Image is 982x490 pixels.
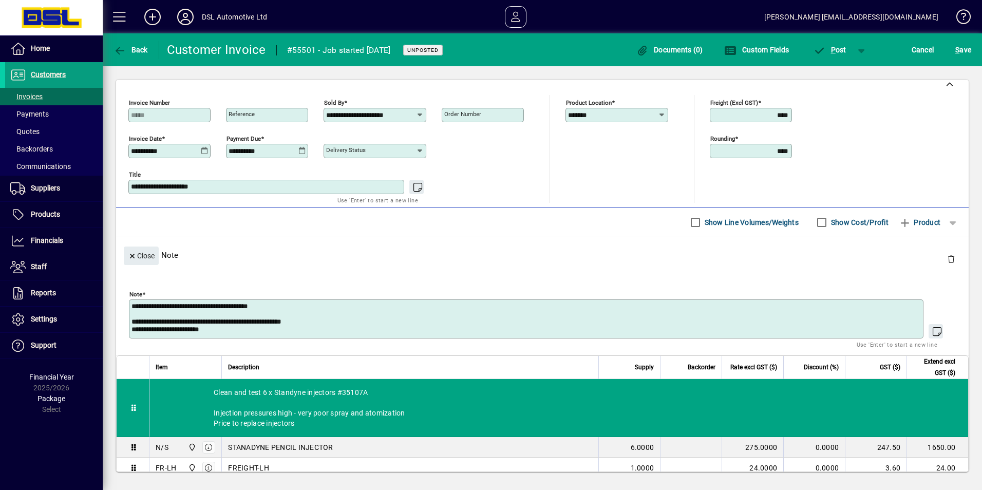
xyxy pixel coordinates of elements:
[703,217,799,228] label: Show Line Volumes/Weights
[808,41,852,59] button: Post
[185,462,197,474] span: Central
[5,123,103,140] a: Quotes
[136,8,169,26] button: Add
[710,99,758,106] mat-label: Freight (excl GST)
[730,362,777,373] span: Rate excl GST ($)
[829,217,889,228] label: Show Cost/Profit
[634,41,706,59] button: Documents (0)
[813,46,846,54] span: ost
[631,463,654,473] span: 1.0000
[29,373,74,381] span: Financial Year
[228,463,269,473] span: FREIGHT-LH
[202,9,267,25] div: DSL Automotive Ltd
[31,70,66,79] span: Customers
[156,362,168,373] span: Item
[5,88,103,105] a: Invoices
[5,36,103,62] a: Home
[326,146,366,154] mat-label: Delivery status
[831,46,836,54] span: P
[899,214,940,231] span: Product
[111,41,150,59] button: Back
[129,99,170,106] mat-label: Invoice number
[226,135,261,142] mat-label: Payment due
[955,42,971,58] span: ave
[5,254,103,280] a: Staff
[31,210,60,218] span: Products
[710,135,735,142] mat-label: Rounding
[10,92,43,101] span: Invoices
[804,362,839,373] span: Discount (%)
[907,437,968,458] td: 1650.00
[167,42,266,58] div: Customer Invoice
[631,442,654,453] span: 6.0000
[31,44,50,52] span: Home
[845,437,907,458] td: 247.50
[287,42,391,59] div: #55501 - Job started [DATE]
[444,110,481,118] mat-label: Order number
[728,442,777,453] div: 275.0000
[724,46,789,54] span: Custom Fields
[31,184,60,192] span: Suppliers
[5,228,103,254] a: Financials
[566,99,612,106] mat-label: Product location
[228,442,333,453] span: STANADYNE PENCIL INJECTOR
[103,41,159,59] app-page-header-button: Back
[909,41,937,59] button: Cancel
[10,162,71,171] span: Communications
[636,46,703,54] span: Documents (0)
[5,105,103,123] a: Payments
[10,127,40,136] span: Quotes
[407,47,439,53] span: Unposted
[229,110,255,118] mat-label: Reference
[5,202,103,228] a: Products
[149,379,968,437] div: Clean and test 6 x Standyne injectors #35107A Injection pressures high - very poor spray and atom...
[185,442,197,453] span: Central
[129,291,142,298] mat-label: Note
[688,362,715,373] span: Backorder
[37,394,65,403] span: Package
[783,437,845,458] td: 0.0000
[845,458,907,478] td: 3.60
[635,362,654,373] span: Supply
[114,46,148,54] span: Back
[337,194,418,206] mat-hint: Use 'Enter' to start a new line
[912,42,934,58] span: Cancel
[913,356,955,379] span: Extend excl GST ($)
[129,171,141,178] mat-label: Title
[722,41,791,59] button: Custom Fields
[129,135,162,142] mat-label: Invoice date
[907,458,968,478] td: 24.00
[124,247,159,265] button: Close
[10,145,53,153] span: Backorders
[894,213,946,232] button: Product
[156,442,168,453] div: N/S
[939,247,964,271] button: Delete
[31,236,63,244] span: Financials
[156,463,176,473] div: FR-LH
[31,262,47,271] span: Staff
[939,254,964,263] app-page-header-button: Delete
[121,251,161,260] app-page-header-button: Close
[228,362,259,373] span: Description
[5,280,103,306] a: Reports
[955,46,959,54] span: S
[764,9,938,25] div: [PERSON_NAME] [EMAIL_ADDRESS][DOMAIN_NAME]
[31,289,56,297] span: Reports
[31,341,56,349] span: Support
[5,333,103,359] a: Support
[128,248,155,265] span: Close
[5,176,103,201] a: Suppliers
[5,158,103,175] a: Communications
[949,2,969,35] a: Knowledge Base
[10,110,49,118] span: Payments
[5,307,103,332] a: Settings
[857,338,937,350] mat-hint: Use 'Enter' to start a new line
[953,41,974,59] button: Save
[880,362,900,373] span: GST ($)
[324,99,344,106] mat-label: Sold by
[116,236,969,274] div: Note
[31,315,57,323] span: Settings
[5,140,103,158] a: Backorders
[728,463,777,473] div: 24.0000
[169,8,202,26] button: Profile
